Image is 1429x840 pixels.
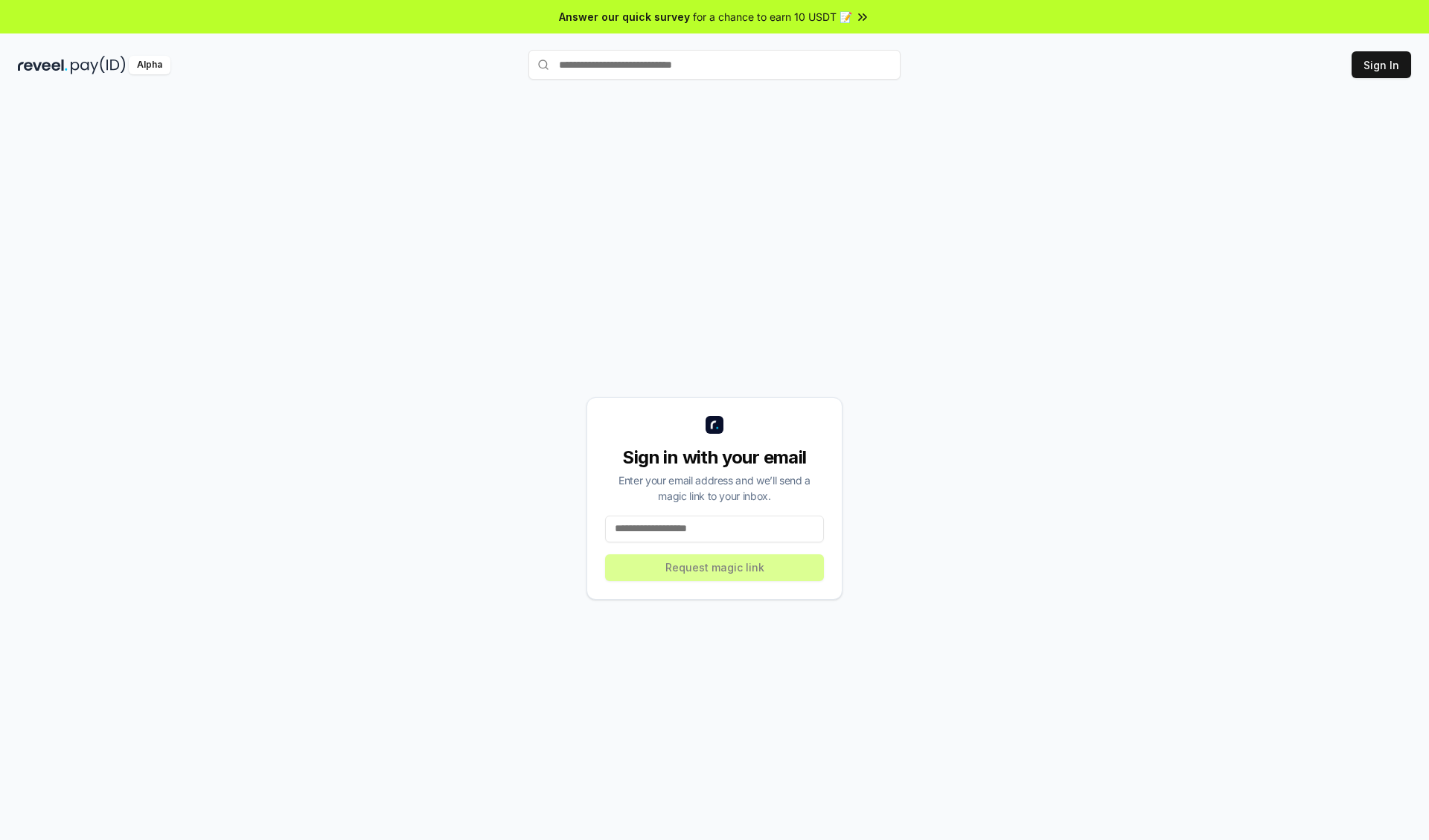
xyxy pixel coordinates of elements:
img: pay_id [71,56,126,74]
span: Answer our quick survey [559,9,690,25]
div: Enter your email address and we’ll send a magic link to your inbox. [605,472,824,504]
div: Alpha [129,56,170,74]
button: Sign In [1352,51,1411,78]
img: reveel_dark [18,56,68,74]
div: Sign in with your email [605,446,824,469]
img: logo_small [706,416,723,434]
span: for a chance to earn 10 USDT 📝 [693,9,852,25]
